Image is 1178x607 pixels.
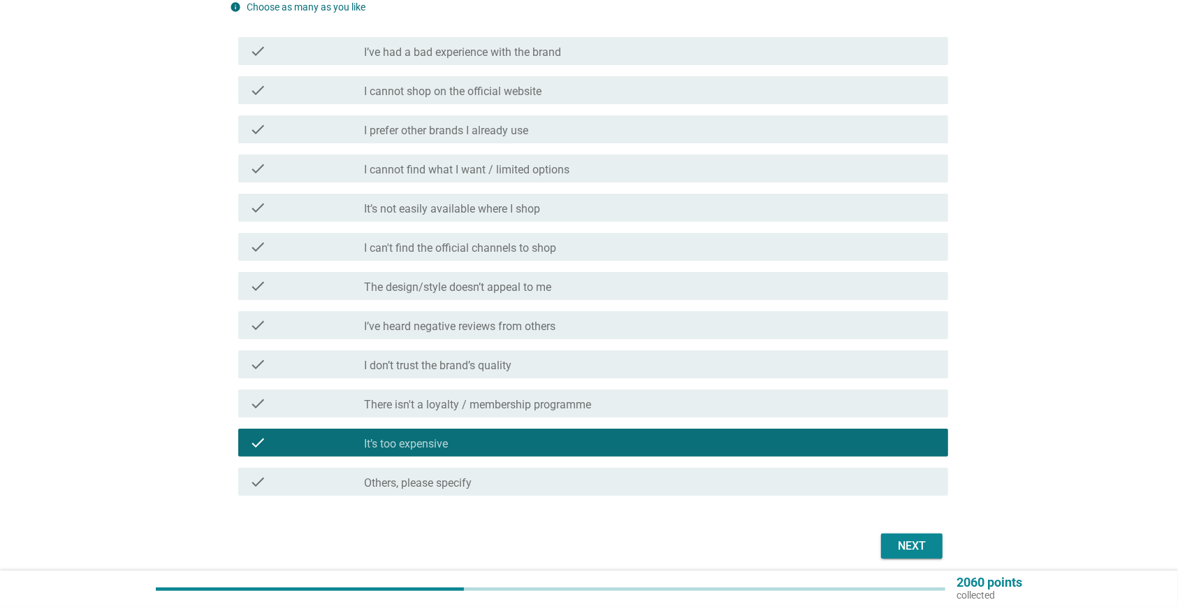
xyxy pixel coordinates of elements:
label: I’ve heard negative reviews from others [364,320,555,334]
label: There isn't a loyalty / membership programme [364,398,591,412]
label: I can't find the official channels to shop [364,241,556,255]
i: check [249,43,266,59]
i: check [249,395,266,412]
label: I prefer other brands I already use [364,124,528,138]
div: Next [892,538,931,555]
label: The design/style doesn’t appeal to me [364,280,551,294]
i: check [249,434,266,451]
i: check [249,238,266,255]
i: check [249,82,266,99]
p: 2060 points [957,576,1022,589]
label: It’s not easily available where I shop [364,202,540,216]
p: collected [957,589,1022,601]
label: I cannot find what I want / limited options [364,163,569,177]
i: check [249,473,266,490]
label: Others, please specify [364,476,472,490]
label: I’ve had a bad experience with the brand [364,45,561,59]
label: I cannot shop on the official website [364,85,541,99]
label: It’s too expensive [364,437,448,451]
i: check [249,121,266,138]
label: Choose as many as you like [247,1,365,13]
label: I don’t trust the brand’s quality [364,359,511,373]
i: check [249,199,266,216]
button: Next [881,534,943,559]
i: check [249,160,266,177]
i: info [230,1,241,13]
i: check [249,317,266,334]
i: check [249,356,266,373]
i: check [249,278,266,294]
